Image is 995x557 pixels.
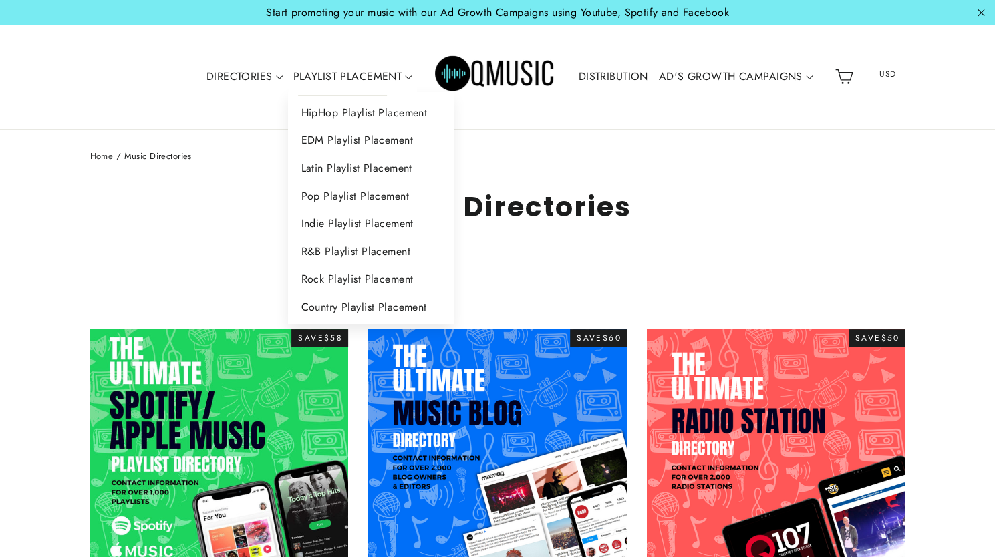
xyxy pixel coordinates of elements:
div: Save [570,329,627,347]
a: Country Playlist Placement [288,293,454,321]
span: / [116,150,121,162]
span: Music Directories [124,150,192,162]
span: USD [862,64,913,84]
span: $58 [324,332,343,344]
a: Rock Playlist Placement [288,265,454,293]
div: Primary [161,38,829,116]
a: R&B Playlist Placement [288,238,454,266]
a: AD'S GROWTH CAMPAIGNS [654,61,818,92]
a: DISTRIBUTION [573,61,653,92]
h1: Music Directories [90,190,905,223]
img: Q Music Promotions [435,47,555,107]
span: $60 [603,332,621,344]
a: Pop Playlist Placement [288,182,454,210]
div: Save [849,329,905,347]
a: DIRECTORIES [201,61,288,92]
a: PLAYLIST PLACEMENT [288,61,418,92]
nav: breadcrumbs [90,150,905,164]
a: HipHop Playlist Placement [288,99,454,127]
a: Indie Playlist Placement [288,210,454,238]
a: Latin Playlist Placement [288,154,454,182]
span: $50 [881,332,899,344]
a: Home [90,150,114,162]
a: EDM Playlist Placement [288,126,454,154]
div: Save [291,329,348,347]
